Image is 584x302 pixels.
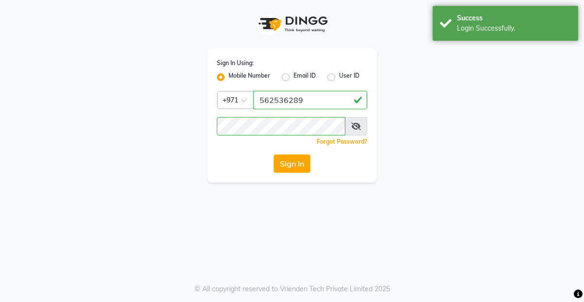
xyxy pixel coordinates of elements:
label: Email ID [293,71,316,83]
label: User ID [339,71,359,83]
img: logo1.svg [253,10,331,38]
div: Login Successfully. [457,23,571,34]
button: Sign In [274,154,310,173]
label: Sign In Using: [217,59,254,67]
input: Username [217,117,345,135]
label: Mobile Number [228,71,270,83]
div: Success [457,13,571,23]
input: Username [253,91,367,109]
a: Forgot Password? [317,138,367,145]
